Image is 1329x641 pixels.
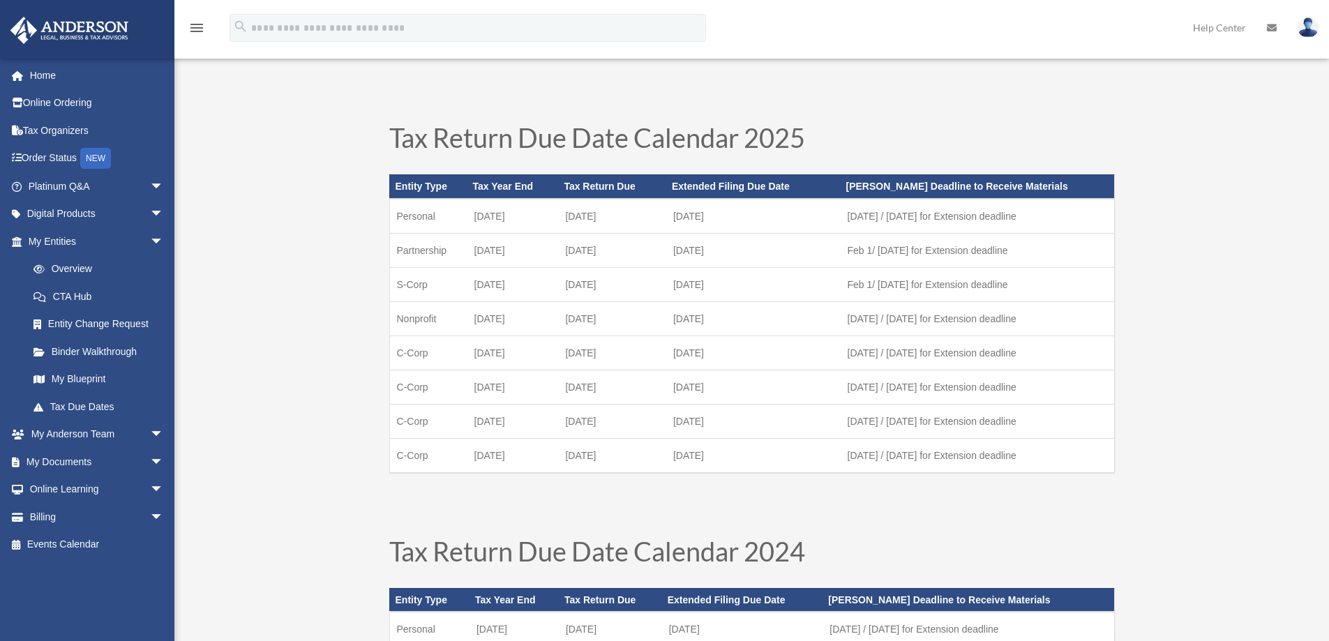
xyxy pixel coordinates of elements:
td: [DATE] [467,370,559,404]
td: [DATE] [467,233,559,267]
a: My Blueprint [20,365,185,393]
a: Online Ordering [10,89,185,117]
a: Order StatusNEW [10,144,185,173]
td: [DATE] / [DATE] for Extension deadline [841,199,1114,234]
a: My Entitiesarrow_drop_down [10,227,185,255]
h1: Tax Return Due Date Calendar 2024 [389,538,1115,571]
td: [DATE] [467,438,559,473]
td: Feb 1/ [DATE] for Extension deadline [841,267,1114,301]
td: [DATE] [558,370,666,404]
span: arrow_drop_down [150,476,178,504]
span: arrow_drop_down [150,421,178,449]
td: Partnership [389,233,467,267]
td: [DATE] [558,199,666,234]
td: Feb 1/ [DATE] for Extension deadline [841,233,1114,267]
td: C-Corp [389,370,467,404]
th: Extended Filing Due Date [662,588,823,612]
i: menu [188,20,205,36]
td: [DATE] [666,438,841,473]
th: Entity Type [389,174,467,198]
td: [DATE] [467,335,559,370]
td: S-Corp [389,267,467,301]
td: [DATE] / [DATE] for Extension deadline [841,335,1114,370]
td: Nonprofit [389,301,467,335]
img: User Pic [1298,17,1319,38]
td: [DATE] [666,404,841,438]
a: Binder Walkthrough [20,338,185,365]
a: Home [10,61,185,89]
td: [DATE] [467,301,559,335]
td: [DATE] [558,301,666,335]
td: [DATE] [666,267,841,301]
td: [DATE] [666,335,841,370]
th: [PERSON_NAME] Deadline to Receive Materials [841,174,1114,198]
i: search [233,19,248,34]
th: Tax Return Due [559,588,662,612]
a: Platinum Q&Aarrow_drop_down [10,172,185,200]
span: arrow_drop_down [150,448,178,476]
a: Entity Change Request [20,310,185,338]
td: [DATE] / [DATE] for Extension deadline [841,301,1114,335]
td: [DATE] / [DATE] for Extension deadline [841,370,1114,404]
a: Tax Due Dates [20,393,178,421]
td: C-Corp [389,438,467,473]
td: [DATE] [666,301,841,335]
th: Tax Year End [470,588,559,612]
td: [DATE] [558,438,666,473]
span: arrow_drop_down [150,172,178,201]
td: [DATE] [666,233,841,267]
td: [DATE] [558,335,666,370]
td: C-Corp [389,404,467,438]
span: arrow_drop_down [150,200,178,229]
th: Entity Type [389,588,470,612]
a: Billingarrow_drop_down [10,503,185,531]
a: Events Calendar [10,531,185,559]
a: Tax Organizers [10,116,185,144]
td: [DATE] [558,267,666,301]
td: [DATE] / [DATE] for Extension deadline [841,404,1114,438]
a: menu [188,24,205,36]
a: My Anderson Teamarrow_drop_down [10,421,185,448]
a: Online Learningarrow_drop_down [10,476,185,504]
img: Anderson Advisors Platinum Portal [6,17,133,44]
th: Extended Filing Due Date [666,174,841,198]
th: [PERSON_NAME] Deadline to Receive Materials [823,588,1114,612]
td: [DATE] [467,199,559,234]
td: [DATE] [558,233,666,267]
span: arrow_drop_down [150,503,178,531]
div: NEW [80,148,111,169]
td: [DATE] [558,404,666,438]
td: [DATE] [666,370,841,404]
td: [DATE] [467,267,559,301]
th: Tax Year End [467,174,559,198]
a: My Documentsarrow_drop_down [10,448,185,476]
td: C-Corp [389,335,467,370]
h1: Tax Return Due Date Calendar 2025 [389,124,1115,158]
span: arrow_drop_down [150,227,178,256]
td: [DATE] [666,199,841,234]
td: [DATE] / [DATE] for Extension deadline [841,438,1114,473]
a: Digital Productsarrow_drop_down [10,200,185,228]
th: Tax Return Due [558,174,666,198]
td: [DATE] [467,404,559,438]
a: CTA Hub [20,282,185,310]
td: Personal [389,199,467,234]
a: Overview [20,255,185,283]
